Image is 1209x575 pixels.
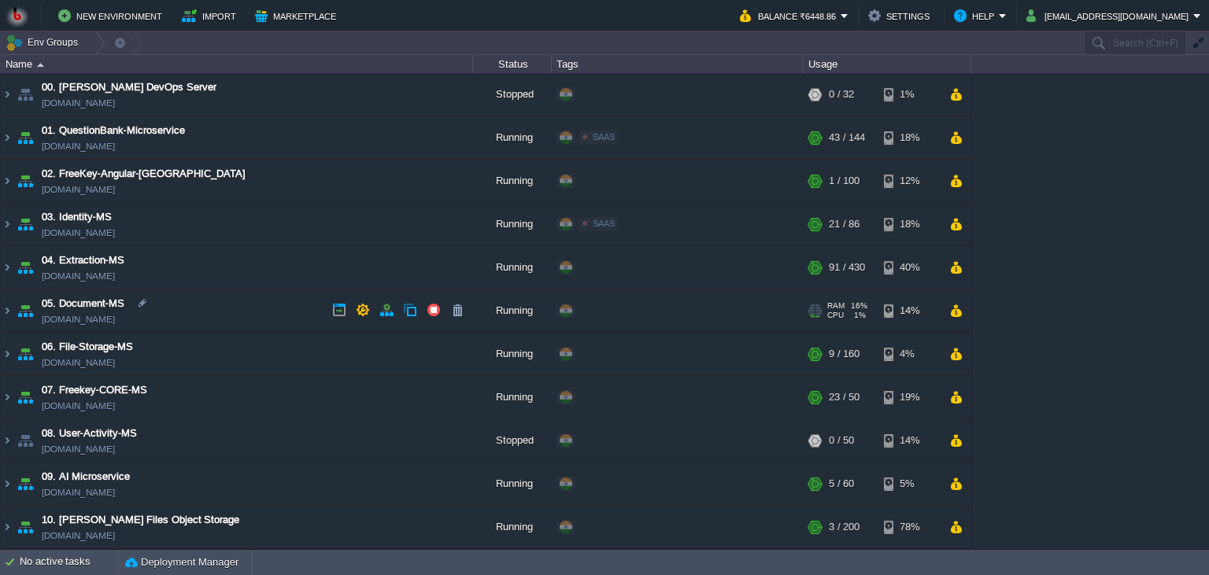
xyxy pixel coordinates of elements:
[829,333,860,375] div: 9 / 160
[473,333,552,375] div: Running
[42,512,239,528] a: 10. [PERSON_NAME] Files Object Storage
[1,333,13,375] img: AMDAwAAAACH5BAEAAAAALAAAAAABAAEAAAICRAEAOw==
[829,246,865,289] div: 91 / 430
[473,203,552,245] div: Running
[42,528,115,544] a: [DOMAIN_NAME]
[1026,6,1193,25] button: [EMAIL_ADDRESS][DOMAIN_NAME]
[473,160,552,202] div: Running
[1,203,13,245] img: AMDAwAAAACH5BAEAAAAALAAAAAABAAEAAAICRAEAOw==
[42,355,115,370] a: [DOMAIN_NAME]
[125,555,238,570] button: Deployment Manager
[42,225,115,241] a: [DOMAIN_NAME]
[829,419,854,462] div: 0 / 50
[1,246,13,289] img: AMDAwAAAACH5BAEAAAAALAAAAAABAAEAAAICRAEAOw==
[884,203,935,245] div: 18%
[850,311,866,320] span: 1%
[6,4,29,28] img: Bitss Techniques
[2,55,472,73] div: Name
[473,419,552,462] div: Stopped
[829,376,860,418] div: 23 / 50
[593,132,615,142] span: SAAS
[14,376,36,418] img: AMDAwAAAACH5BAEAAAAALAAAAAABAAEAAAICRAEAOw==
[14,160,36,202] img: AMDAwAAAACH5BAEAAAAALAAAAAABAAEAAAICRAEAOw==
[473,116,552,159] div: Running
[14,73,36,116] img: AMDAwAAAACH5BAEAAAAALAAAAAABAAEAAAICRAEAOw==
[884,506,935,548] div: 78%
[42,209,112,225] a: 03. Identity-MS
[827,301,845,311] span: RAM
[868,6,934,25] button: Settings
[473,463,552,505] div: Running
[37,63,44,67] img: AMDAwAAAACH5BAEAAAAALAAAAAABAAEAAAICRAEAOw==
[42,469,130,485] a: 09. AI Microservice
[1,506,13,548] img: AMDAwAAAACH5BAEAAAAALAAAAAABAAEAAAICRAEAOw==
[829,463,854,505] div: 5 / 60
[1,73,13,116] img: AMDAwAAAACH5BAEAAAAALAAAAAABAAEAAAICRAEAOw==
[14,116,36,159] img: AMDAwAAAACH5BAEAAAAALAAAAAABAAEAAAICRAEAOw==
[42,398,115,414] a: [DOMAIN_NAME]
[42,95,115,111] a: [DOMAIN_NAME]
[884,289,935,332] div: 14%
[804,55,971,73] div: Usage
[14,203,36,245] img: AMDAwAAAACH5BAEAAAAALAAAAAABAAEAAAICRAEAOw==
[14,506,36,548] img: AMDAwAAAACH5BAEAAAAALAAAAAABAAEAAAICRAEAOw==
[14,463,36,505] img: AMDAwAAAACH5BAEAAAAALAAAAAABAAEAAAICRAEAOw==
[827,311,844,320] span: CPU
[884,463,935,505] div: 5%
[20,550,118,575] div: No active tasks
[884,376,935,418] div: 19%
[42,123,185,138] a: 01. QuestionBank-Microservice
[58,6,167,25] button: New Environment
[884,160,935,202] div: 12%
[42,296,124,311] a: 05. Document-MS
[255,6,341,25] button: Marketplace
[473,506,552,548] div: Running
[14,289,36,332] img: AMDAwAAAACH5BAEAAAAALAAAAAABAAEAAAICRAEAOw==
[42,252,124,268] a: 04. Extraction-MS
[851,301,867,311] span: 16%
[42,138,115,154] a: [DOMAIN_NAME]
[593,219,615,228] span: SAAS
[14,333,36,375] img: AMDAwAAAACH5BAEAAAAALAAAAAABAAEAAAICRAEAOw==
[553,55,803,73] div: Tags
[884,116,935,159] div: 18%
[42,166,246,182] a: 02. FreeKey-Angular-[GEOGRAPHIC_DATA]
[42,426,137,441] span: 08. User-Activity-MS
[42,311,115,327] a: [DOMAIN_NAME]
[14,246,36,289] img: AMDAwAAAACH5BAEAAAAALAAAAAABAAEAAAICRAEAOw==
[1,160,13,202] img: AMDAwAAAACH5BAEAAAAALAAAAAABAAEAAAICRAEAOw==
[1,463,13,505] img: AMDAwAAAACH5BAEAAAAALAAAAAABAAEAAAICRAEAOw==
[1,289,13,332] img: AMDAwAAAACH5BAEAAAAALAAAAAABAAEAAAICRAEAOw==
[42,485,115,500] a: [DOMAIN_NAME]
[473,246,552,289] div: Running
[1,116,13,159] img: AMDAwAAAACH5BAEAAAAALAAAAAABAAEAAAICRAEAOw==
[42,339,133,355] a: 06. File-Storage-MS
[829,203,860,245] div: 21 / 86
[6,31,83,53] button: Env Groups
[42,382,147,398] a: 07. Freekey-CORE-MS
[829,116,865,159] div: 43 / 144
[1,376,13,418] img: AMDAwAAAACH5BAEAAAAALAAAAAABAAEAAAICRAEAOw==
[14,419,36,462] img: AMDAwAAAACH5BAEAAAAALAAAAAABAAEAAAICRAEAOw==
[884,246,935,289] div: 40%
[884,333,935,375] div: 4%
[42,441,115,457] a: [DOMAIN_NAME]
[42,79,216,95] a: 00. [PERSON_NAME] DevOps Server
[473,376,552,418] div: Running
[474,55,551,73] div: Status
[42,182,115,197] a: [DOMAIN_NAME]
[740,6,841,25] button: Balance ₹6448.86
[829,506,860,548] div: 3 / 200
[473,289,552,332] div: Running
[829,73,854,116] div: 0 / 32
